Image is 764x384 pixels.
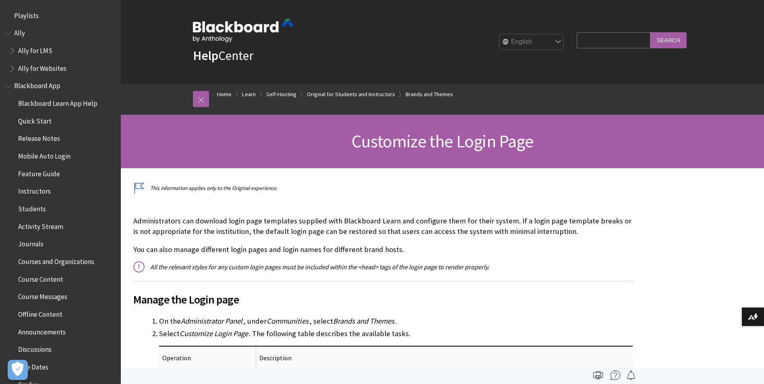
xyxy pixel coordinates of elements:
span: Mobile Auto Login [18,149,70,160]
span: Customize Login Page [180,329,248,338]
span: Offline Content [18,308,62,318]
img: Blackboard by Anthology [193,19,294,42]
span: Students [18,202,46,213]
button: Open Preferences [8,360,28,380]
span: Administrator Panel [181,316,242,326]
span: Blackboard App [14,79,60,90]
p: This information applies only to the Original experience. [133,184,633,192]
span: Course Content [18,273,63,283]
strong: Help [193,47,218,64]
span: Courses and Organizations [18,255,94,266]
a: Self-Hosting [266,89,296,99]
a: Home [217,89,232,99]
span: Ally [14,27,25,37]
a: Original for Students and Instructors [307,89,395,99]
nav: Book outline for Playlists [5,9,116,23]
a: Brands and Themes [406,89,453,99]
img: More help [611,370,620,380]
span: Quick Start [18,114,52,125]
span: Playlists [14,9,39,20]
span: Manage the Login page [133,291,633,308]
p: All the relevant styles for any custom login pages must be included within the <head> tags of the... [133,262,633,271]
th: Description [256,346,632,370]
img: Follow this page [626,370,636,380]
span: Brands and Themes [333,316,394,326]
span: Course Messages [18,290,67,301]
span: Customize the Login Page [352,130,533,152]
span: Ally for Websites [18,62,66,72]
span: Discussions [18,343,52,353]
span: Blackboard Learn App Help [18,97,97,107]
a: HelpCenter [193,47,253,64]
p: You can also manage different login pages and login names for different brand hosts. [133,244,633,255]
span: Release Notes [18,132,60,143]
span: Communities [267,316,308,326]
span: Activity Stream [18,220,63,231]
input: Search [650,32,687,48]
span: Journals [18,237,43,248]
select: Site Language Selector [499,34,564,50]
span: Ally for LMS [18,44,52,55]
nav: Book outline for Anthology Ally Help [5,27,116,75]
th: Operation [159,346,256,370]
span: Due Dates [18,360,48,371]
p: Administrators can download login page templates supplied with Blackboard Learn and configure the... [133,216,633,237]
span: Announcements [18,325,66,336]
span: Feature Guide [18,167,60,178]
span: Instructors [18,185,51,196]
li: On the , under , select . [159,316,633,327]
img: Print [593,370,603,380]
a: Learn [242,89,256,99]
